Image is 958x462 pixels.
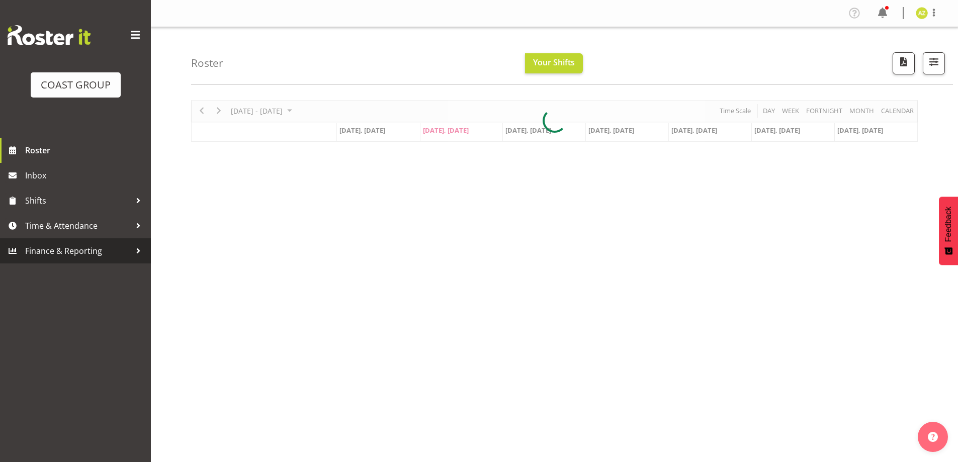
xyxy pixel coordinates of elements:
[944,207,953,242] span: Feedback
[525,53,583,73] button: Your Shifts
[893,52,915,74] button: Download a PDF of the roster according to the set date range.
[916,7,928,19] img: antonios-ziogas9956.jpg
[928,432,938,442] img: help-xxl-2.png
[41,77,111,93] div: COAST GROUP
[939,197,958,265] button: Feedback - Show survey
[923,52,945,74] button: Filter Shifts
[8,25,91,45] img: Rosterit website logo
[25,243,131,258] span: Finance & Reporting
[533,57,575,68] span: Your Shifts
[25,193,131,208] span: Shifts
[25,143,146,158] span: Roster
[191,57,223,69] h4: Roster
[25,168,146,183] span: Inbox
[25,218,131,233] span: Time & Attendance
